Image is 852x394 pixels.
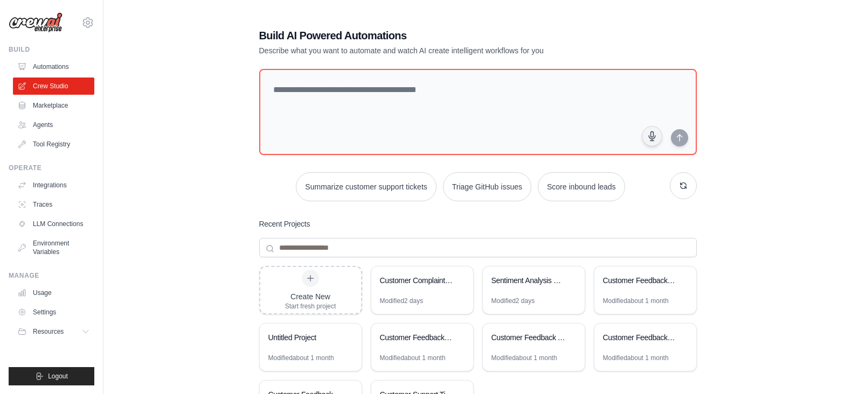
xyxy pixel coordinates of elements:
[9,164,94,172] div: Operate
[9,12,63,33] img: Logo
[259,28,621,43] h1: Build AI Powered Automations
[285,302,336,311] div: Start fresh project
[285,291,336,302] div: Create New
[13,58,94,75] a: Automations
[603,297,669,305] div: Modified about 1 month
[268,332,342,343] div: Untitled Project
[33,327,64,336] span: Resources
[538,172,625,201] button: Score inbound leads
[13,136,94,153] a: Tool Registry
[670,172,697,199] button: Get new suggestions
[491,297,535,305] div: Modified 2 days
[296,172,436,201] button: Summarize customer support tickets
[259,219,310,229] h3: Recent Projects
[13,116,94,133] a: Agents
[13,323,94,340] button: Resources
[13,215,94,233] a: LLM Connections
[13,304,94,321] a: Settings
[380,332,454,343] div: Customer Feedback Sentiment Analyzer
[13,235,94,261] a: Environment Variables
[443,172,531,201] button: Triage GitHub issues
[48,372,68,381] span: Logout
[13,78,94,95] a: Crew Studio
[491,354,557,362] div: Modified about 1 month
[603,332,677,343] div: Customer Feedback Intelligence Analyzer
[491,275,565,286] div: Sentiment Analysis Engine
[491,332,565,343] div: Customer Feedback Analytics & Insights
[9,367,94,385] button: Logout
[13,97,94,114] a: Marketplace
[13,284,94,301] a: Usage
[13,177,94,194] a: Integrations
[603,354,669,362] div: Modified about 1 month
[380,297,424,305] div: Modified 2 days
[268,354,334,362] div: Modified about 1 month
[259,45,621,56] p: Describe what you want to automate and watch AI create intelligent workflows for you
[642,126,662,146] button: Click to speak your automation idea
[603,275,677,286] div: Customer Feedback Sentiment Analysis
[380,275,454,286] div: Customer Complaint Classification System
[13,196,94,213] a: Traces
[9,271,94,280] div: Manage
[380,354,446,362] div: Modified about 1 month
[9,45,94,54] div: Build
